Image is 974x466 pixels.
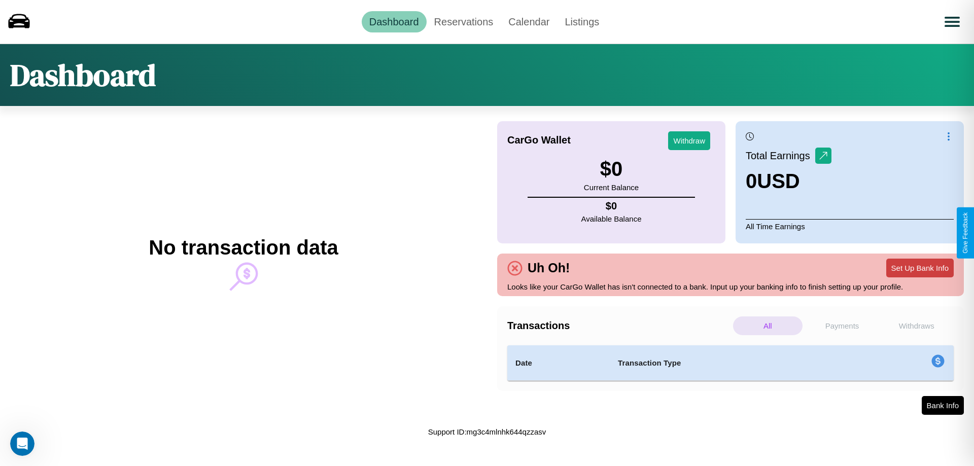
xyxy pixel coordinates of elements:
[746,170,831,193] h3: 0 USD
[584,158,639,181] h3: $ 0
[668,131,710,150] button: Withdraw
[746,147,815,165] p: Total Earnings
[618,357,848,369] h4: Transaction Type
[507,280,954,294] p: Looks like your CarGo Wallet has isn't connected to a bank. Input up your banking info to finish ...
[882,316,951,335] p: Withdraws
[362,11,427,32] a: Dashboard
[962,212,969,254] div: Give Feedback
[515,357,602,369] h4: Date
[507,345,954,381] table: simple table
[746,219,954,233] p: All Time Earnings
[808,316,877,335] p: Payments
[10,432,34,456] iframe: Intercom live chat
[584,181,639,194] p: Current Balance
[886,259,954,277] button: Set Up Bank Info
[581,212,642,226] p: Available Balance
[557,11,607,32] a: Listings
[427,11,501,32] a: Reservations
[507,134,571,146] h4: CarGo Wallet
[428,425,546,439] p: Support ID: mg3c4mlnhk644qzzasv
[581,200,642,212] h4: $ 0
[10,54,156,96] h1: Dashboard
[507,320,730,332] h4: Transactions
[149,236,338,259] h2: No transaction data
[501,11,557,32] a: Calendar
[523,261,575,275] h4: Uh Oh!
[938,8,966,36] button: Open menu
[922,396,964,415] button: Bank Info
[733,316,803,335] p: All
